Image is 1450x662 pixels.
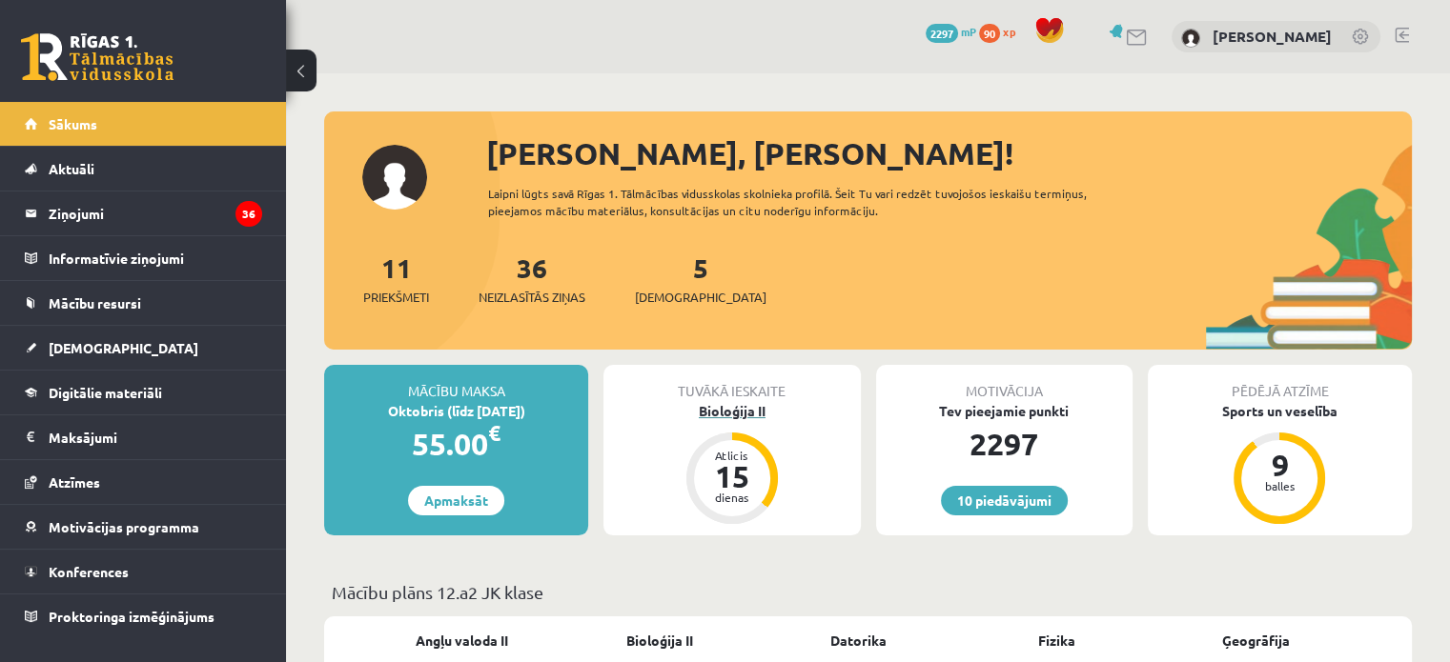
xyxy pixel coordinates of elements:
[704,461,761,491] div: 15
[876,365,1133,401] div: Motivācija
[979,24,1000,43] span: 90
[25,594,262,638] a: Proktoringa izmēģinājums
[49,339,198,356] span: [DEMOGRAPHIC_DATA]
[25,191,262,235] a: Ziņojumi36
[49,160,94,177] span: Aktuāli
[926,24,958,43] span: 2297
[235,201,262,227] i: 36
[49,415,262,459] legend: Maksājumi
[488,185,1141,219] div: Laipni lūgts savā Rīgas 1. Tālmācības vidusskolas skolnieka profilā. Šeit Tu vari redzēt tuvojošo...
[1148,401,1412,421] div: Sports un veselība
[704,450,761,461] div: Atlicis
[363,251,429,307] a: 11Priekšmeti
[979,24,1025,39] a: 90 xp
[603,401,860,527] a: Bioloģija II Atlicis 15 dienas
[25,147,262,191] a: Aktuāli
[704,491,761,503] div: dienas
[961,24,976,39] span: mP
[25,371,262,414] a: Digitālie materiāli
[876,421,1133,467] div: 2297
[49,473,100,491] span: Atzīmes
[1148,365,1412,401] div: Pēdējā atzīme
[626,631,693,651] a: Bioloģija II
[488,419,500,447] span: €
[25,236,262,280] a: Informatīvie ziņojumi
[49,115,97,132] span: Sākums
[1251,480,1308,491] div: balles
[1038,631,1075,651] a: Fizika
[25,505,262,549] a: Motivācijas programma
[25,460,262,504] a: Atzīmes
[1213,27,1332,46] a: [PERSON_NAME]
[1251,450,1308,480] div: 9
[479,251,585,307] a: 36Neizlasītās ziņas
[49,518,199,535] span: Motivācijas programma
[25,326,262,370] a: [DEMOGRAPHIC_DATA]
[635,251,766,307] a: 5[DEMOGRAPHIC_DATA]
[25,281,262,325] a: Mācību resursi
[49,236,262,280] legend: Informatīvie ziņojumi
[1148,401,1412,527] a: Sports un veselība 9 balles
[25,102,262,146] a: Sākums
[408,486,504,515] a: Apmaksāt
[324,421,588,467] div: 55.00
[635,288,766,307] span: [DEMOGRAPHIC_DATA]
[332,579,1404,605] p: Mācību plāns 12.a2 JK klase
[941,486,1068,515] a: 10 piedāvājumi
[49,294,141,311] span: Mācību resursi
[21,33,174,81] a: Rīgas 1. Tālmācības vidusskola
[363,288,429,307] span: Priekšmeti
[49,384,162,401] span: Digitālie materiāli
[25,415,262,459] a: Maksājumi
[416,631,508,651] a: Angļu valoda II
[603,401,860,421] div: Bioloģija II
[603,365,860,401] div: Tuvākā ieskaite
[876,401,1133,421] div: Tev pieejamie punkti
[926,24,976,39] a: 2297 mP
[830,631,887,651] a: Datorika
[1003,24,1015,39] span: xp
[324,365,588,401] div: Mācību maksa
[1221,631,1289,651] a: Ģeogrāfija
[49,563,129,580] span: Konferences
[49,191,262,235] legend: Ziņojumi
[324,401,588,421] div: Oktobris (līdz [DATE])
[49,608,214,625] span: Proktoringa izmēģinājums
[479,288,585,307] span: Neizlasītās ziņas
[486,130,1412,176] div: [PERSON_NAME], [PERSON_NAME]!
[25,550,262,593] a: Konferences
[1181,29,1200,48] img: Elizabete Anna Trenmore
